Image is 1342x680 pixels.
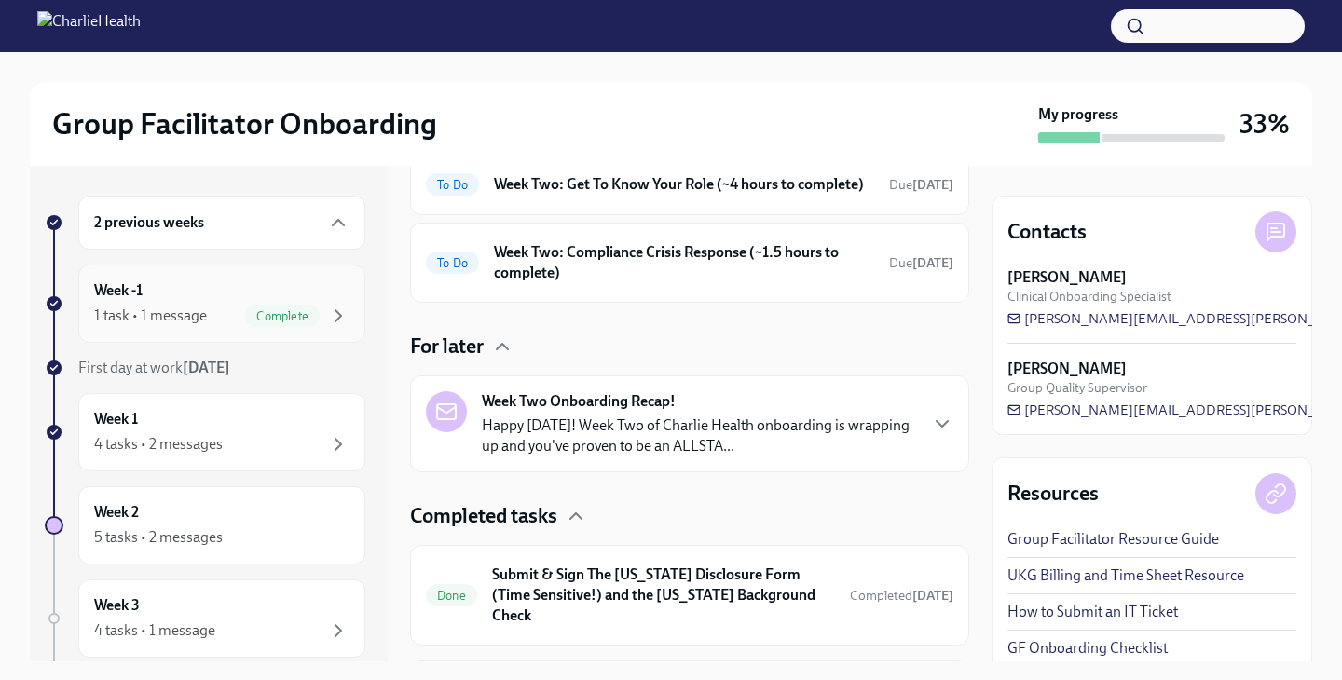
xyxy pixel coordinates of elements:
[94,620,215,641] div: 4 tasks • 1 message
[1007,267,1127,288] strong: [PERSON_NAME]
[45,579,365,658] a: Week 34 tasks • 1 message
[850,588,953,604] span: Completed
[426,561,953,630] a: DoneSubmit & Sign The [US_STATE] Disclosure Form (Time Sensitive!) and the [US_STATE] Background ...
[52,105,437,143] h2: Group Facilitator Onboarding
[1007,379,1147,397] span: Group Quality Supervisor
[426,178,479,192] span: To Do
[45,393,365,471] a: Week 14 tasks • 2 messages
[494,242,874,283] h6: Week Two: Compliance Crisis Response (~1.5 hours to complete)
[410,502,557,530] h4: Completed tasks
[1239,107,1290,141] h3: 33%
[482,391,676,412] strong: Week Two Onboarding Recap!
[94,280,143,301] h6: Week -1
[1007,529,1219,550] a: Group Facilitator Resource Guide
[1007,565,1244,586] a: UKG Billing and Time Sheet Resource
[94,212,204,233] h6: 2 previous weeks
[410,333,484,360] h4: For later
[494,174,874,195] h6: Week Two: Get To Know Your Role (~4 hours to complete)
[410,333,969,360] div: For later
[912,588,953,604] strong: [DATE]
[426,256,479,270] span: To Do
[183,359,230,376] strong: [DATE]
[1007,359,1127,379] strong: [PERSON_NAME]
[45,358,365,378] a: First day at work[DATE]
[1007,638,1168,659] a: GF Onboarding Checklist
[912,255,953,271] strong: [DATE]
[78,196,365,250] div: 2 previous weeks
[1038,104,1118,125] strong: My progress
[410,502,969,530] div: Completed tasks
[94,306,207,326] div: 1 task • 1 message
[426,589,477,603] span: Done
[850,587,953,605] span: October 5th, 2025 11:51
[889,255,953,271] span: Due
[426,170,953,199] a: To DoWeek Two: Get To Know Your Role (~4 hours to complete)Due[DATE]
[1007,218,1087,246] h4: Contacts
[1007,480,1099,508] h4: Resources
[78,359,230,376] span: First day at work
[889,254,953,272] span: October 13th, 2025 10:00
[912,177,953,193] strong: [DATE]
[45,265,365,343] a: Week -11 task • 1 messageComplete
[482,415,916,456] p: Happy [DATE]! Week Two of Charlie Health onboarding is wrapping up and you've proven to be an ALL...
[245,309,320,323] span: Complete
[889,176,953,194] span: October 13th, 2025 10:00
[889,177,953,193] span: Due
[94,502,139,523] h6: Week 2
[94,409,138,429] h6: Week 1
[1007,288,1171,306] span: Clinical Onboarding Specialist
[492,564,835,626] h6: Submit & Sign The [US_STATE] Disclosure Form (Time Sensitive!) and the [US_STATE] Background Check
[94,595,140,616] h6: Week 3
[94,434,223,455] div: 4 tasks • 2 messages
[1007,602,1178,622] a: How to Submit an IT Ticket
[94,527,223,548] div: 5 tasks • 2 messages
[37,11,141,41] img: CharlieHealth
[45,486,365,564] a: Week 25 tasks • 2 messages
[426,238,953,287] a: To DoWeek Two: Compliance Crisis Response (~1.5 hours to complete)Due[DATE]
